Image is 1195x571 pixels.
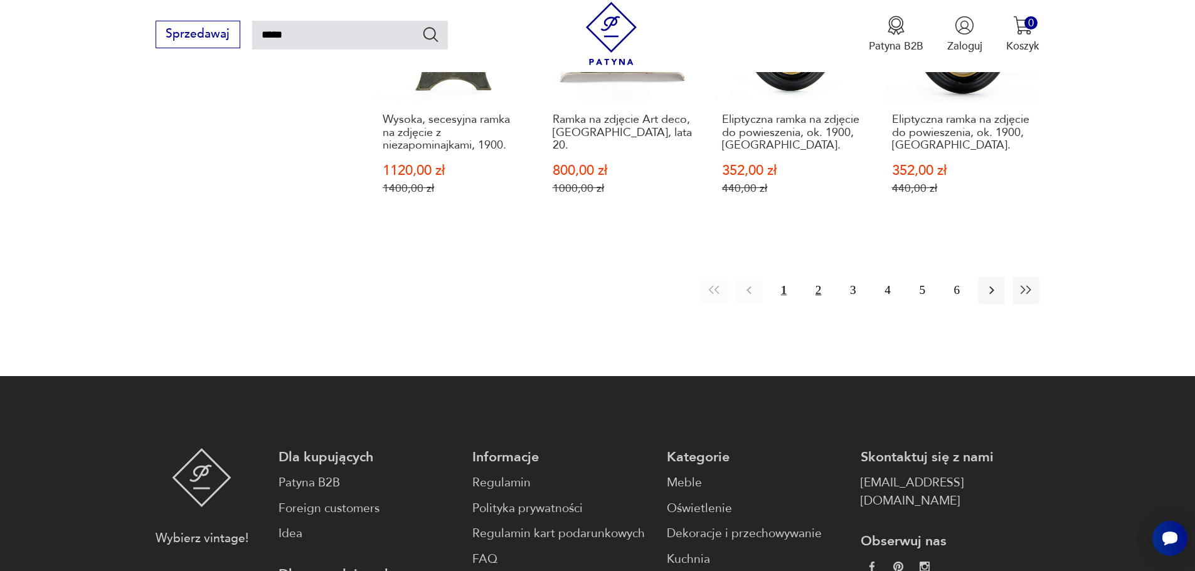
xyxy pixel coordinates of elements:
[861,448,1039,466] p: Skontaktuj się z nami
[156,530,248,548] p: Wybierz vintage!
[909,277,936,304] button: 5
[667,525,846,543] a: Dekoracje i przechowywanie
[892,113,1033,152] h3: Eliptyczna ramka na zdjęcie do powieszenia, ok. 1900, [GEOGRAPHIC_DATA].
[667,448,846,466] p: Kategorie
[472,448,651,466] p: Informacje
[1006,16,1039,53] button: 0Koszyk
[383,113,524,152] h3: Wysoka, secesyjna ramka na zdjęcie z niezapominajkami, 1900.
[422,25,440,43] button: Szukaj
[1152,521,1187,556] iframe: Smartsupp widget button
[1024,16,1038,29] div: 0
[667,550,846,568] a: Kuchnia
[892,164,1033,177] p: 352,00 zł
[667,474,846,492] a: Meble
[861,474,1039,510] a: [EMAIL_ADDRESS][DOMAIN_NAME]
[874,277,901,304] button: 4
[553,182,694,195] p: 1000,00 zł
[1006,39,1039,53] p: Koszyk
[383,182,524,195] p: 1400,00 zł
[279,474,457,492] a: Patyna B2B
[1013,16,1033,35] img: Ikona koszyka
[279,500,457,518] a: Foreign customers
[172,448,231,507] img: Patyna - sklep z meblami i dekoracjami vintage
[156,21,240,48] button: Sprzedawaj
[869,16,923,53] a: Ikona medaluPatyna B2B
[472,474,651,492] a: Regulamin
[580,2,643,65] img: Patyna - sklep z meblami i dekoracjami vintage
[861,532,1039,550] p: Obserwuj nas
[472,550,651,568] a: FAQ
[947,16,982,53] button: Zaloguj
[955,16,974,35] img: Ikonka użytkownika
[869,16,923,53] button: Patyna B2B
[770,277,797,304] button: 1
[553,113,694,152] h3: Ramka na zdjęcie Art deco, [GEOGRAPHIC_DATA], lata 20.
[472,500,651,518] a: Polityka prywatności
[943,277,970,304] button: 6
[553,164,694,177] p: 800,00 zł
[722,113,863,152] h3: Eliptyczna ramka na zdjęcie do powieszenia, ok. 1900, [GEOGRAPHIC_DATA].
[722,182,863,195] p: 440,00 zł
[156,30,240,40] a: Sprzedawaj
[886,16,906,35] img: Ikona medalu
[667,500,846,518] a: Oświetlenie
[472,525,651,543] a: Regulamin kart podarunkowych
[805,277,832,304] button: 2
[869,39,923,53] p: Patyna B2B
[892,182,1033,195] p: 440,00 zł
[383,164,524,177] p: 1120,00 zł
[722,164,863,177] p: 352,00 zł
[279,448,457,466] p: Dla kupujących
[839,277,866,304] button: 3
[279,525,457,543] a: Idea
[947,39,982,53] p: Zaloguj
